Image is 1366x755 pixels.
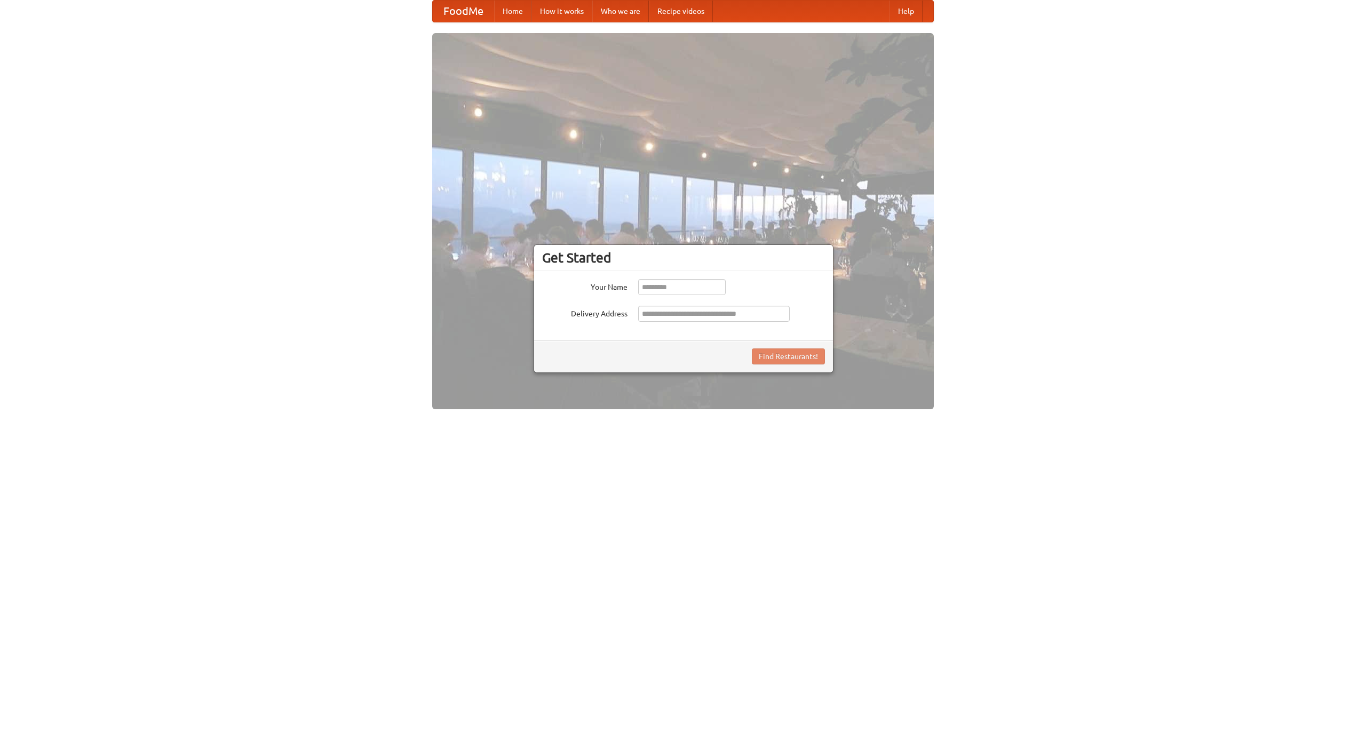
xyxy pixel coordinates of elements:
a: How it works [531,1,592,22]
a: Help [890,1,923,22]
a: Home [494,1,531,22]
a: FoodMe [433,1,494,22]
a: Who we are [592,1,649,22]
label: Delivery Address [542,306,628,319]
h3: Get Started [542,250,825,266]
a: Recipe videos [649,1,713,22]
label: Your Name [542,279,628,292]
button: Find Restaurants! [752,348,825,364]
